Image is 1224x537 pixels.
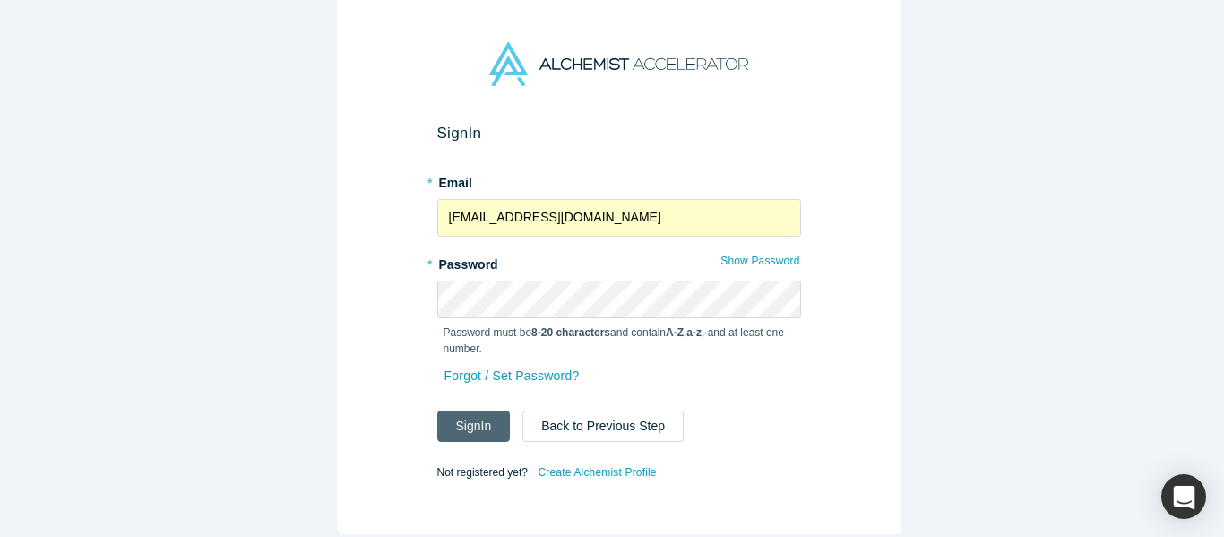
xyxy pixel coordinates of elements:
p: Password must be and contain , , and at least one number. [444,325,795,357]
button: Show Password [720,249,800,273]
strong: a-z [686,326,702,339]
img: Alchemist Accelerator Logo [489,42,747,86]
button: SignIn [437,411,511,442]
strong: A-Z [666,326,684,339]
a: Create Alchemist Profile [537,461,657,484]
span: Not registered yet? [437,465,528,478]
label: Password [437,249,801,274]
a: Forgot / Set Password? [444,360,581,392]
h2: Sign In [437,124,801,143]
strong: 8-20 characters [531,326,610,339]
label: Email [437,168,801,193]
button: Back to Previous Step [522,411,684,442]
